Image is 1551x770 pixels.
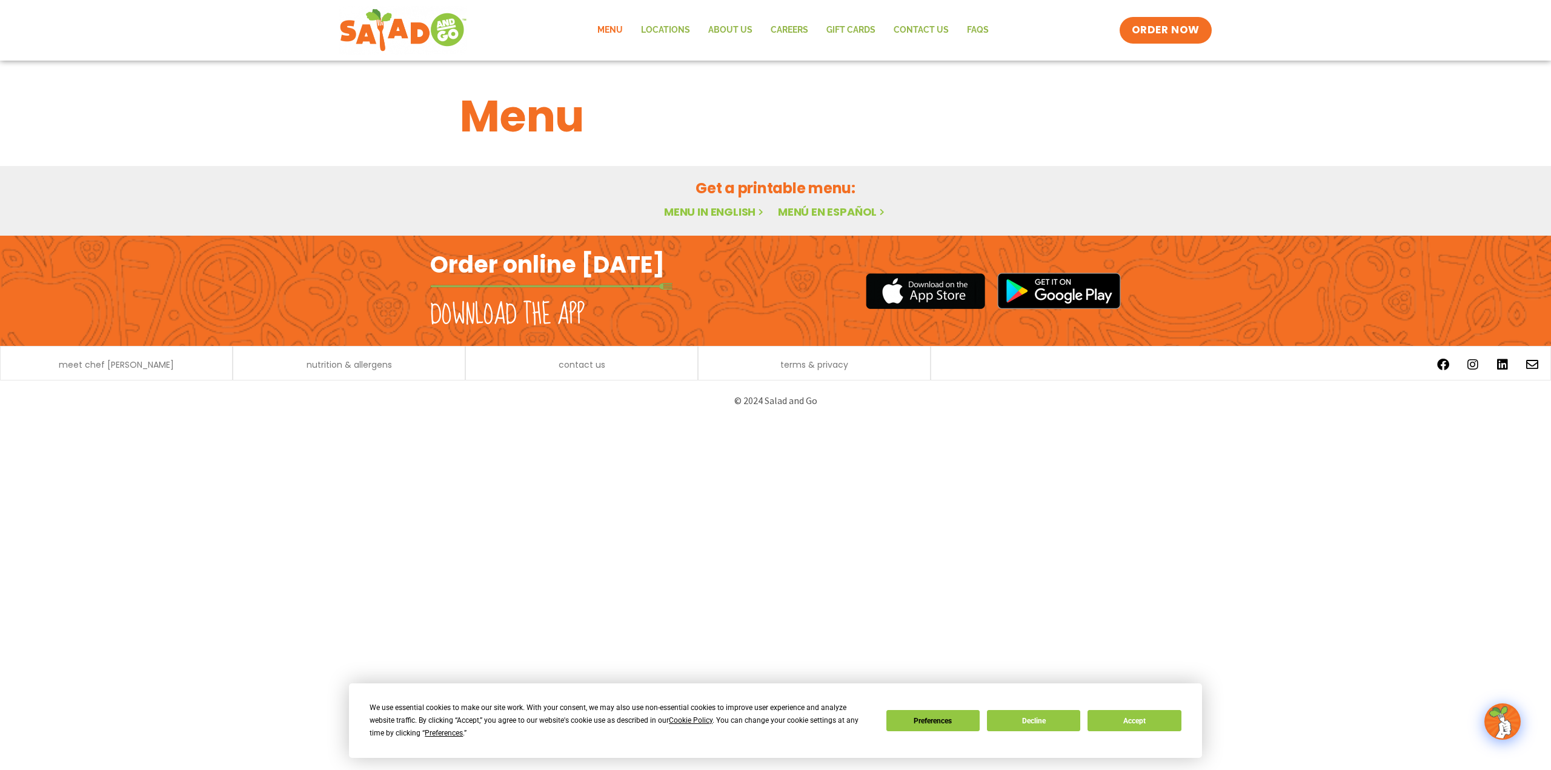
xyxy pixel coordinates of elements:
a: FAQs [958,16,998,44]
a: Locations [632,16,699,44]
a: ORDER NOW [1120,17,1212,44]
button: Accept [1088,710,1181,731]
a: Careers [762,16,817,44]
nav: Menu [588,16,998,44]
a: GIFT CARDS [817,16,885,44]
span: Preferences [425,729,463,737]
a: nutrition & allergens [307,360,392,369]
img: wpChatIcon [1486,705,1519,738]
a: Contact Us [885,16,958,44]
a: terms & privacy [780,360,848,369]
div: We use essential cookies to make our site work. With your consent, we may also use non-essential ... [370,702,871,740]
h1: Menu [460,84,1091,149]
span: ORDER NOW [1132,23,1200,38]
a: Menu in English [664,204,766,219]
p: © 2024 Salad and Go [436,393,1115,409]
h2: Download the app [430,298,585,332]
a: contact us [559,360,605,369]
button: Decline [987,710,1080,731]
a: About Us [699,16,762,44]
img: google_play [997,273,1121,309]
img: new-SAG-logo-768×292 [339,6,467,55]
a: meet chef [PERSON_NAME] [59,360,174,369]
h2: Get a printable menu: [460,178,1091,199]
span: Cookie Policy [669,716,712,725]
div: Cookie Consent Prompt [349,683,1202,758]
a: Menú en español [778,204,887,219]
img: appstore [866,271,985,311]
h2: Order online [DATE] [430,250,665,279]
button: Preferences [886,710,980,731]
img: fork [430,283,673,290]
a: Menu [588,16,632,44]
